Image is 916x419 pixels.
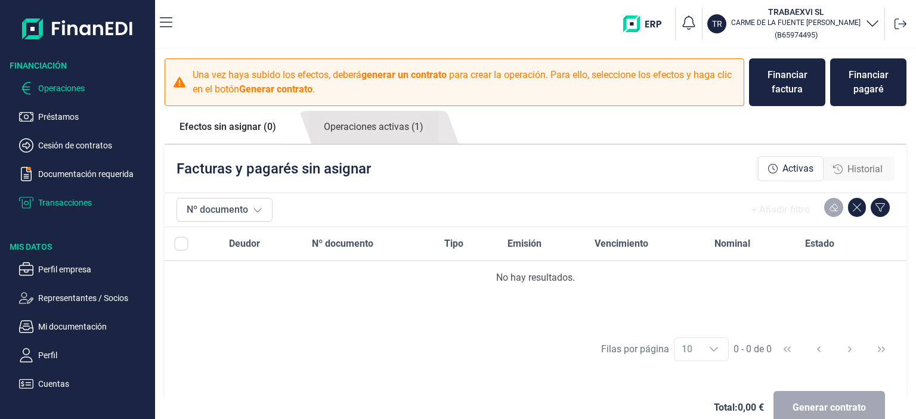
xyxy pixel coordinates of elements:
p: Documentación requerida [38,167,150,181]
button: Previous Page [804,335,833,364]
p: Facturas y pagarés sin asignar [177,159,371,178]
a: Operaciones activas (1) [309,111,438,144]
img: erp [623,15,670,32]
div: Activas [758,156,824,181]
p: Préstamos [38,110,150,124]
button: Perfil empresa [19,262,150,277]
small: Copiar cif [775,30,818,39]
span: Activas [782,162,813,176]
b: generar un contrato [361,69,447,80]
div: Financiar pagaré [840,68,897,97]
p: Una vez haya subido los efectos, deberá para crear la operación. Para ello, seleccione los efecto... [193,68,736,97]
p: Cuentas [38,377,150,391]
button: Cuentas [19,377,150,391]
div: Filas por página [601,342,669,356]
img: Logo de aplicación [22,10,134,48]
button: Last Page [867,335,896,364]
button: Transacciones [19,195,150,210]
button: Perfil [19,348,150,362]
button: Operaciones [19,81,150,95]
span: Nº documento [312,237,373,251]
button: Representantes / Socios [19,291,150,305]
p: Cesión de contratos [38,138,150,153]
h3: TRABAEXVI SL [731,6,861,18]
div: Historial [824,157,892,181]
a: Efectos sin asignar (0) [165,111,291,143]
p: Operaciones [38,81,150,95]
button: Préstamos [19,110,150,124]
p: Mi documentación [38,319,150,334]
p: Perfil [38,348,150,362]
span: Nominal [714,237,750,251]
span: Estado [805,237,834,251]
button: Financiar pagaré [830,58,906,106]
button: Mi documentación [19,319,150,334]
span: Vencimiento [595,237,648,251]
span: Deudor [229,237,260,251]
button: Cesión de contratos [19,138,150,153]
span: Emisión [507,237,541,251]
div: All items unselected [174,237,188,251]
div: No hay resultados. [174,271,897,285]
p: TR [712,18,722,30]
button: First Page [773,335,801,364]
p: CARME DE LA FUENTE [PERSON_NAME] [731,18,861,27]
span: Total: 0,00 € [714,401,764,415]
button: Next Page [835,335,864,364]
div: Financiar factura [759,68,816,97]
button: TRTRABAEXVI SLCARME DE LA FUENTE [PERSON_NAME](B65974495) [707,6,880,42]
p: Perfil empresa [38,262,150,277]
p: Transacciones [38,195,150,210]
button: Financiar factura [749,58,825,106]
button: Documentación requerida [19,167,150,181]
span: Historial [847,162,883,176]
p: Representantes / Socios [38,291,150,305]
span: 0 - 0 de 0 [734,344,772,354]
div: Choose [700,338,728,361]
span: Tipo [444,237,463,251]
b: Generar contrato [239,83,312,95]
button: Nº documento [177,198,273,222]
